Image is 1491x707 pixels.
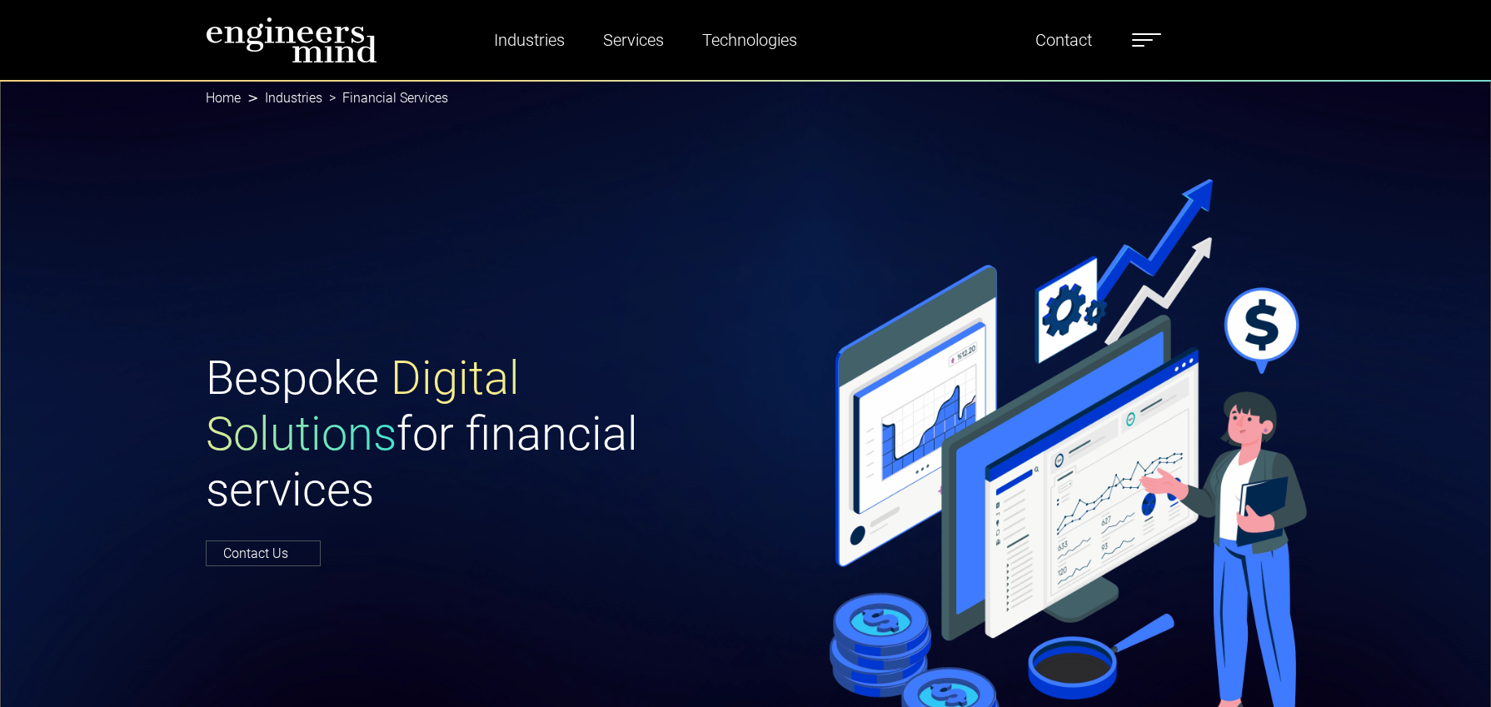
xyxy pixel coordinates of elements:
[206,17,377,63] img: logo
[206,351,736,519] h1: Bespoke for financial services
[206,80,1285,117] nav: breadcrumb
[265,90,322,106] a: Industries
[206,540,321,566] a: Contact Us
[322,88,448,108] li: Financial Services
[596,21,671,59] a: Services
[487,21,571,59] a: Industries
[206,90,241,106] a: Home
[1029,21,1099,59] a: Contact
[696,21,804,59] a: Technologies
[206,351,520,461] span: Digital Solutions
